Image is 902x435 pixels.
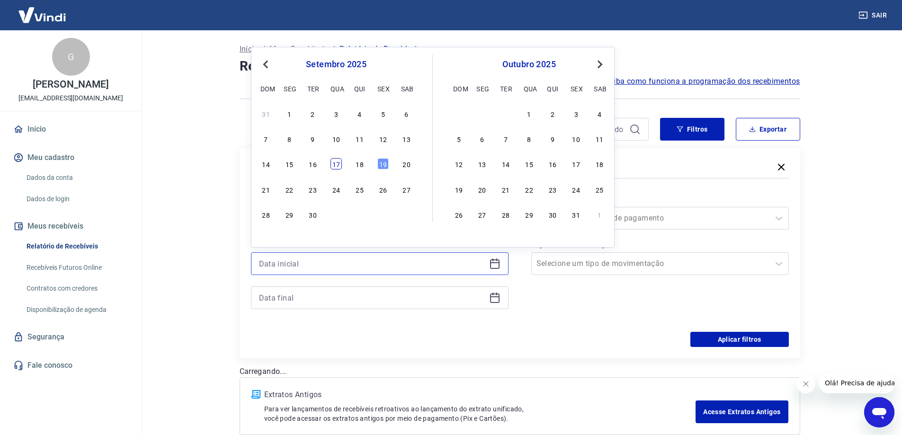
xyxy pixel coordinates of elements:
div: Choose quarta-feira, 10 de setembro de 2025 [330,133,342,144]
button: Aplicar filtros [690,332,789,347]
button: Exportar [736,118,800,141]
button: Meus recebíveis [11,216,130,237]
a: Dados de login [23,189,130,209]
div: Choose segunda-feira, 29 de setembro de 2025 [476,108,488,119]
div: Choose terça-feira, 2 de setembro de 2025 [307,108,319,119]
div: Choose quarta-feira, 17 de setembro de 2025 [330,158,342,169]
div: seg [284,83,295,94]
a: Saiba como funciona a programação dos recebimentos [605,76,800,87]
div: sex [377,83,389,94]
div: Choose domingo, 26 de outubro de 2025 [453,209,464,220]
button: Sair [857,7,891,24]
a: Início [11,119,130,140]
div: qui [354,83,366,94]
h4: Relatório de Recebíveis [240,57,800,76]
div: Choose domingo, 7 de setembro de 2025 [260,133,272,144]
div: Choose quarta-feira, 3 de setembro de 2025 [330,108,342,119]
div: Choose quinta-feira, 25 de setembro de 2025 [354,184,366,195]
div: Choose quarta-feira, 24 de setembro de 2025 [330,184,342,195]
div: qua [524,83,535,94]
div: Choose sexta-feira, 24 de outubro de 2025 [571,184,582,195]
p: [EMAIL_ADDRESS][DOMAIN_NAME] [18,93,123,103]
div: Choose domingo, 31 de agosto de 2025 [260,108,272,119]
label: Tipo de Movimentação [533,239,787,250]
a: Recebíveis Futuros Online [23,258,130,277]
p: Extratos Antigos [264,389,696,400]
a: Disponibilização de agenda [23,300,130,320]
div: sab [594,83,605,94]
div: Choose sexta-feira, 10 de outubro de 2025 [571,133,582,144]
div: Choose segunda-feira, 15 de setembro de 2025 [284,158,295,169]
div: Choose terça-feira, 7 de outubro de 2025 [500,133,511,144]
p: [PERSON_NAME] [33,80,108,89]
div: Choose terça-feira, 14 de outubro de 2025 [500,158,511,169]
button: Previous Month [260,59,271,70]
button: Meu cadastro [11,147,130,168]
div: qui [547,83,558,94]
img: Vindi [11,0,73,29]
div: Choose quarta-feira, 8 de outubro de 2025 [524,133,535,144]
div: Choose sexta-feira, 26 de setembro de 2025 [377,184,389,195]
div: Choose domingo, 21 de setembro de 2025 [260,184,272,195]
div: Choose sexta-feira, 5 de setembro de 2025 [377,108,389,119]
div: Choose sexta-feira, 17 de outubro de 2025 [571,158,582,169]
div: Choose sexta-feira, 12 de setembro de 2025 [377,133,389,144]
div: Choose quarta-feira, 22 de outubro de 2025 [524,184,535,195]
div: Choose quinta-feira, 2 de outubro de 2025 [547,108,558,119]
div: Choose terça-feira, 30 de setembro de 2025 [307,209,319,220]
p: / [262,44,266,55]
div: Choose quinta-feira, 16 de outubro de 2025 [547,158,558,169]
div: ter [500,83,511,94]
div: Choose terça-feira, 21 de outubro de 2025 [500,184,511,195]
div: Choose terça-feira, 28 de outubro de 2025 [500,209,511,220]
div: Choose quarta-feira, 1 de outubro de 2025 [524,108,535,119]
div: Choose quarta-feira, 15 de outubro de 2025 [524,158,535,169]
div: G [52,38,90,76]
div: Choose segunda-feira, 6 de outubro de 2025 [476,133,488,144]
div: Choose quinta-feira, 23 de outubro de 2025 [547,184,558,195]
p: Início [240,44,259,55]
div: dom [260,83,272,94]
div: outubro 2025 [452,59,607,70]
div: Choose sexta-feira, 19 de setembro de 2025 [377,158,389,169]
div: Choose segunda-feira, 27 de outubro de 2025 [476,209,488,220]
div: Choose sexta-feira, 3 de outubro de 2025 [571,108,582,119]
div: Choose segunda-feira, 20 de outubro de 2025 [476,184,488,195]
iframe: Botão para abrir a janela de mensagens [864,397,894,427]
div: Choose segunda-feira, 1 de setembro de 2025 [284,108,295,119]
div: Choose quinta-feira, 2 de outubro de 2025 [354,209,366,220]
div: qua [330,83,342,94]
div: Choose quinta-feira, 9 de outubro de 2025 [547,133,558,144]
div: Choose sábado, 4 de outubro de 2025 [594,108,605,119]
div: Choose sexta-feira, 3 de outubro de 2025 [377,209,389,220]
div: Choose domingo, 14 de setembro de 2025 [260,158,272,169]
p: / [332,44,335,55]
div: Choose segunda-feira, 13 de outubro de 2025 [476,158,488,169]
a: Contratos com credores [23,279,130,298]
div: Choose sábado, 20 de setembro de 2025 [401,158,412,169]
div: Choose terça-feira, 23 de setembro de 2025 [307,184,319,195]
a: Segurança [11,327,130,347]
div: month 2025-10 [452,107,607,221]
div: Choose quinta-feira, 4 de setembro de 2025 [354,108,366,119]
div: Choose terça-feira, 16 de setembro de 2025 [307,158,319,169]
div: Choose quinta-feira, 11 de setembro de 2025 [354,133,366,144]
span: Olá! Precisa de ajuda? [6,7,80,14]
iframe: Mensagem da empresa [819,373,894,393]
div: Choose sábado, 1 de novembro de 2025 [594,209,605,220]
div: Choose sábado, 13 de setembro de 2025 [401,133,412,144]
div: dom [453,83,464,94]
p: Carregando... [240,366,800,377]
div: Choose sábado, 25 de outubro de 2025 [594,184,605,195]
div: seg [476,83,488,94]
div: Choose quarta-feira, 29 de outubro de 2025 [524,209,535,220]
p: Para ver lançamentos de recebíveis retroativos ao lançamento do extrato unificado, você pode aces... [264,404,696,423]
div: sex [571,83,582,94]
div: Choose quinta-feira, 18 de setembro de 2025 [354,158,366,169]
a: Meus Recebíveis [269,44,328,55]
div: Choose segunda-feira, 29 de setembro de 2025 [284,209,295,220]
a: Relatório de Recebíveis [23,237,130,256]
div: Choose sábado, 18 de outubro de 2025 [594,158,605,169]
